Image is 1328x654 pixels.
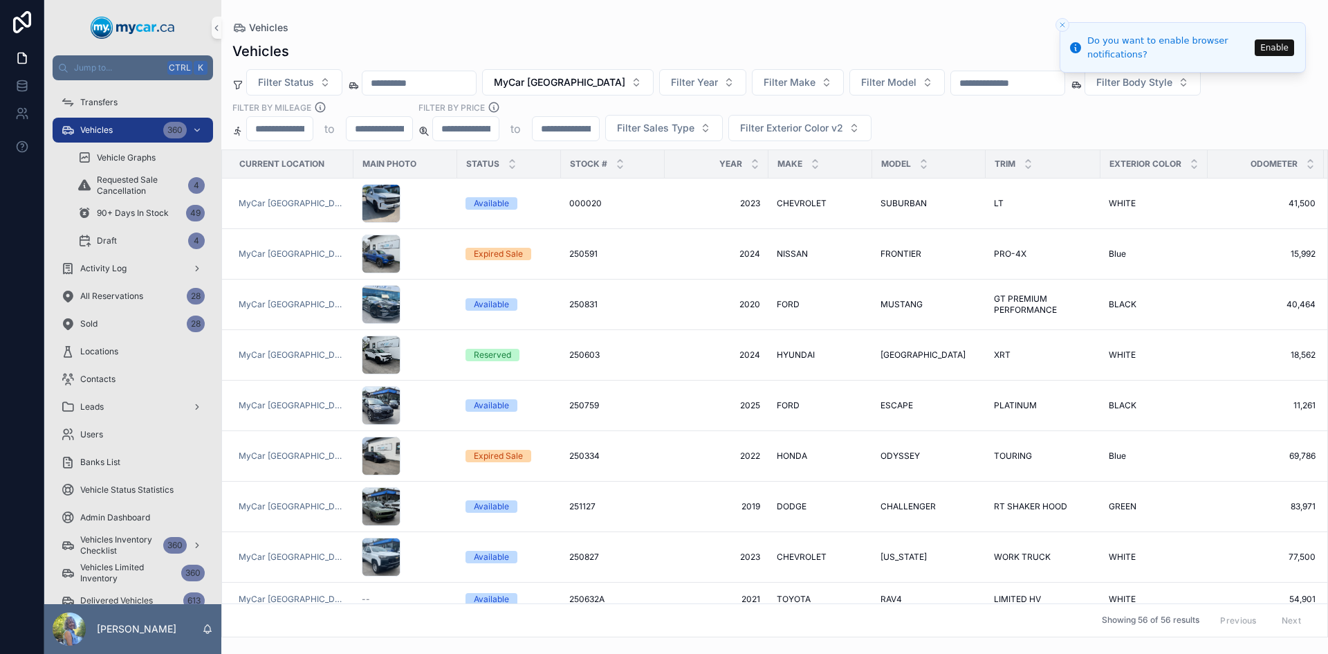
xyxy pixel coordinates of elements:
[239,349,345,361] a: MyCar [GEOGRAPHIC_DATA]
[673,299,760,310] span: 2020
[239,552,345,563] a: MyCar [GEOGRAPHIC_DATA]
[53,284,213,309] a: All Reservations28
[777,198,827,209] span: CHEVROLET
[673,594,760,605] span: 2021
[188,177,205,194] div: 4
[994,594,1092,605] a: LIMITED HV
[80,291,143,302] span: All Reservations
[80,318,98,329] span: Sold
[97,622,176,636] p: [PERSON_NAME]
[880,501,977,512] a: CHALLENGER
[465,248,553,260] a: Expired Sale
[80,346,118,357] span: Locations
[994,501,1092,512] a: RT SHAKER HOOD
[569,552,656,563] a: 250827
[1087,34,1251,61] div: Do you want to enable browser notifications?
[777,158,802,170] span: Make
[465,500,553,513] a: Available
[673,349,760,361] a: 2024
[239,451,345,462] a: MyCar [GEOGRAPHIC_DATA]
[465,551,553,563] a: Available
[880,198,927,209] span: SUBURBAN
[880,349,966,361] span: [GEOGRAPHIC_DATA]
[1216,349,1316,361] a: 18,562
[994,451,1092,462] a: TOURING
[465,450,553,462] a: Expired Sale
[994,451,1032,462] span: TOURING
[1109,501,1136,512] span: GREEN
[239,594,345,605] a: MyCar [GEOGRAPHIC_DATA]
[232,42,289,61] h1: Vehicles
[1109,451,1126,462] span: Blue
[569,198,602,209] span: 000020
[53,311,213,336] a: Sold28
[994,248,1092,260] a: PRO-4X
[569,248,656,260] a: 250591
[1216,451,1316,462] span: 69,786
[474,298,509,311] div: Available
[163,122,187,138] div: 360
[777,349,864,361] a: HYUNDAI
[777,594,864,605] a: TOYOTA
[994,293,1092,316] a: GT PREMIUM PERFORMANCE
[777,552,864,563] a: CHEVROLET
[1216,198,1316,209] a: 41,500
[673,501,760,512] span: 2019
[777,299,864,310] a: FORD
[673,400,760,411] a: 2025
[239,400,345,411] a: MyCar [GEOGRAPHIC_DATA]
[994,248,1026,260] span: PRO-4X
[80,484,174,496] span: Vehicle Status Statistics
[239,198,345,209] span: MyCar [GEOGRAPHIC_DATA]
[474,349,511,361] div: Reserved
[53,588,213,613] a: Delivered Vehicles613
[187,288,205,305] div: 28
[569,451,600,462] span: 250334
[239,248,345,260] a: MyCar [GEOGRAPHIC_DATA]
[777,400,800,411] span: FORD
[482,69,654,96] button: Select Button
[764,75,815,89] span: Filter Make
[569,400,599,411] span: 250759
[994,552,1092,563] a: WORK TRUCK
[994,349,1011,361] span: XRT
[752,69,844,96] button: Select Button
[994,552,1051,563] span: WORK TRUCK
[659,69,746,96] button: Select Button
[994,349,1092,361] a: XRT
[465,593,553,606] a: Available
[673,198,760,209] span: 2023
[994,594,1041,605] span: LIMITED HV
[80,562,176,584] span: Vehicles Limited Inventory
[1216,248,1316,260] a: 15,992
[97,208,169,219] span: 90+ Days In Stock
[1109,400,1199,411] a: BLACK
[569,501,656,512] a: 251127
[1109,349,1136,361] span: WHITE
[1109,594,1136,605] span: WHITE
[246,69,342,96] button: Select Button
[249,21,288,35] span: Vehicles
[569,299,656,310] a: 250831
[69,145,213,170] a: Vehicle Graphs
[1085,69,1201,96] button: Select Button
[80,457,120,468] span: Banks List
[80,374,116,385] span: Contacts
[1255,39,1294,56] button: Enable
[880,501,936,512] span: CHALLENGER
[324,120,335,137] p: to
[1216,501,1316,512] a: 83,971
[1109,299,1136,310] span: BLACK
[167,61,192,75] span: Ctrl
[569,552,599,563] span: 250827
[53,561,213,585] a: Vehicles Limited Inventory360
